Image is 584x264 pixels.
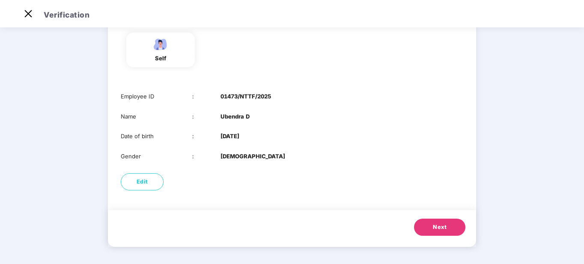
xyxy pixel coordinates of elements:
b: [DEMOGRAPHIC_DATA] [220,152,285,161]
img: svg+xml;base64,PHN2ZyBpZD0iRW1wbG95ZWVfbWFsZSIgeG1sbnM9Imh0dHA6Ly93d3cudzMub3JnLzIwMDAvc3ZnIiB3aW... [150,37,171,52]
div: Employee ID [121,92,192,101]
b: Ubendra D [220,112,250,121]
span: Next [433,223,447,231]
button: Edit [121,173,164,190]
span: Edit [137,178,148,186]
button: Next [414,219,465,236]
b: [DATE] [220,132,239,141]
div: : [192,112,221,121]
div: : [192,132,221,141]
div: Name [121,112,192,121]
div: Date of birth [121,132,192,141]
div: : [192,152,221,161]
div: self [150,54,171,63]
div: : [192,92,221,101]
b: 01473/NTTF/2025 [220,92,271,101]
div: Gender [121,152,192,161]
